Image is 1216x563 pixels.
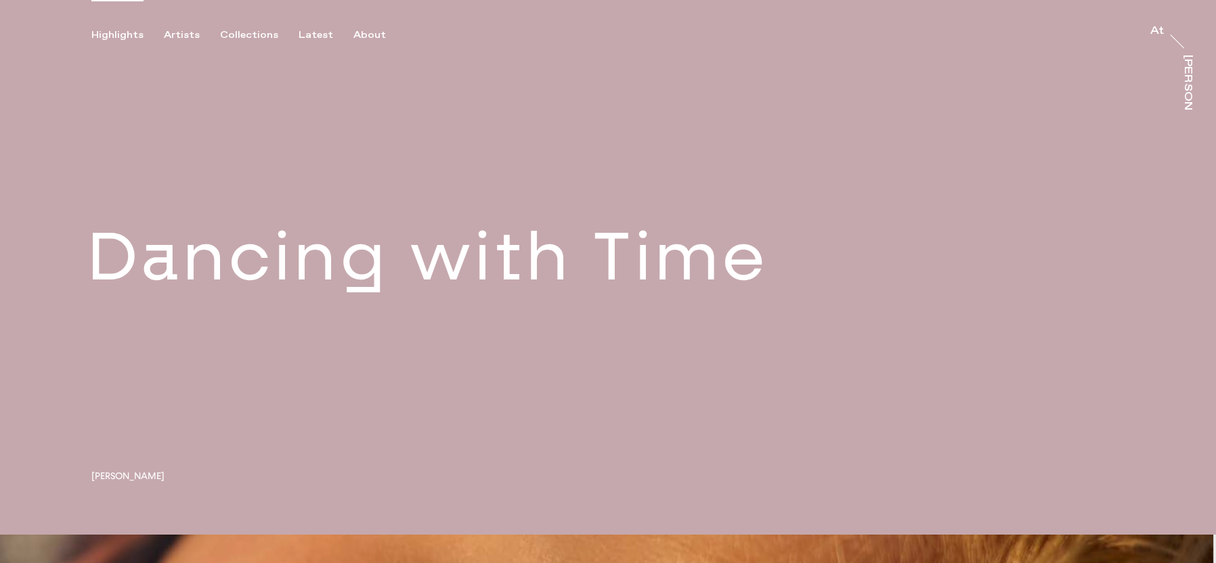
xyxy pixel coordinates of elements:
a: At [1150,26,1164,39]
div: Artists [164,29,200,41]
button: Highlights [91,29,164,41]
div: About [353,29,386,41]
div: [PERSON_NAME] [1182,55,1193,159]
div: Collections [220,29,278,41]
div: Highlights [91,29,144,41]
button: Collections [220,29,299,41]
button: About [353,29,406,41]
button: Latest [299,29,353,41]
a: [PERSON_NAME] [1179,55,1193,110]
button: Artists [164,29,220,41]
div: Latest [299,29,333,41]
